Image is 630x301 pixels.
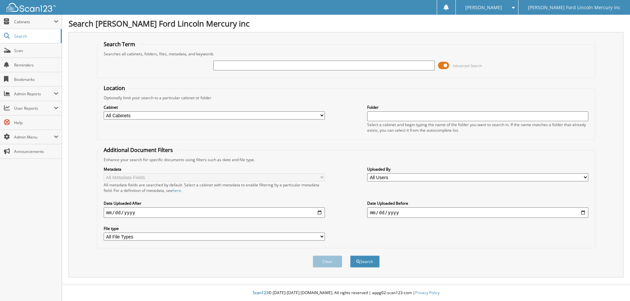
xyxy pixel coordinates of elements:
[7,3,56,12] img: scan123-logo-white.svg
[100,157,592,162] div: Enhance your search for specific documents using filters such as date and file type.
[350,255,380,268] button: Search
[14,105,54,111] span: User Reports
[313,255,342,268] button: Clear
[367,207,588,218] input: end
[14,134,54,140] span: Admin Menu
[104,182,325,193] div: All metadata fields are searched by default. Select a cabinet with metadata to enable filtering b...
[14,91,54,97] span: Admin Reports
[253,290,268,295] span: Scan123
[104,226,325,231] label: File type
[14,62,58,68] span: Reminders
[104,207,325,218] input: start
[173,188,181,193] a: here
[14,19,54,25] span: Cabinets
[100,146,176,154] legend: Additional Document Filters
[69,18,623,29] h1: Search [PERSON_NAME] Ford Lincoln Mercury inc
[14,33,57,39] span: Search
[100,95,592,101] div: Optionally limit your search to a particular cabinet or folder
[14,120,58,125] span: Help
[465,6,502,9] span: [PERSON_NAME]
[62,285,630,301] div: © [DATE]-[DATE] [DOMAIN_NAME]. All rights reserved | appg02-scan123-com |
[100,85,128,92] legend: Location
[104,104,325,110] label: Cabinet
[415,290,440,295] a: Privacy Policy
[104,166,325,172] label: Metadata
[367,200,588,206] label: Date Uploaded Before
[14,149,58,154] span: Announcements
[367,122,588,133] div: Select a cabinet and begin typing the name of the folder you want to search in. If the name match...
[14,48,58,53] span: Scan
[104,200,325,206] label: Date Uploaded After
[100,51,592,57] div: Searches all cabinets, folders, files, metadata, and keywords
[453,63,482,68] span: Advanced Search
[14,77,58,82] span: Bookmarks
[367,166,588,172] label: Uploaded By
[100,41,138,48] legend: Search Term
[528,6,620,9] span: [PERSON_NAME] Ford Lincoln Mercury inc
[367,104,588,110] label: Folder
